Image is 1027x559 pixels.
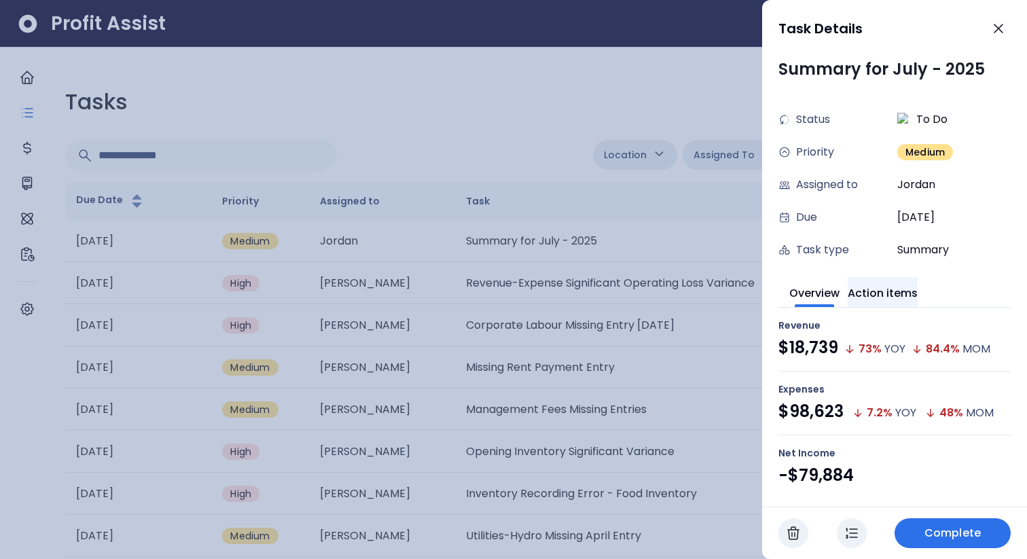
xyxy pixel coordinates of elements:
[897,113,911,126] img: todo
[897,209,935,226] span: [DATE]
[867,405,893,421] div: 7.2 %
[778,382,1011,397] div: Expenses
[897,242,949,258] span: Summary
[939,405,963,421] div: 48 %
[778,399,844,424] div: $98,623
[962,341,990,357] div: MOM
[778,463,854,488] div: -$79,884
[796,242,849,258] span: Task type
[926,341,960,357] div: 84.4 %
[924,525,981,541] span: Complete
[789,277,840,307] button: Overview
[905,145,945,159] span: Medium
[796,177,858,193] span: Assigned to
[895,405,916,421] div: YOY
[916,111,948,128] span: To Do
[778,57,1011,82] div: Summary for July - 2025
[897,177,935,193] span: Jordan
[895,518,1011,548] button: Complete
[796,144,834,160] span: Priority
[778,446,1011,461] div: Net Income
[796,209,817,226] span: Due
[796,111,830,128] span: Status
[859,341,882,357] div: 73 %
[778,319,1011,333] div: Revenue
[848,277,918,307] button: Action items
[778,336,838,360] div: $18,739
[778,18,975,39] div: Task Details
[884,341,905,357] div: YOY
[966,405,994,421] div: MOM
